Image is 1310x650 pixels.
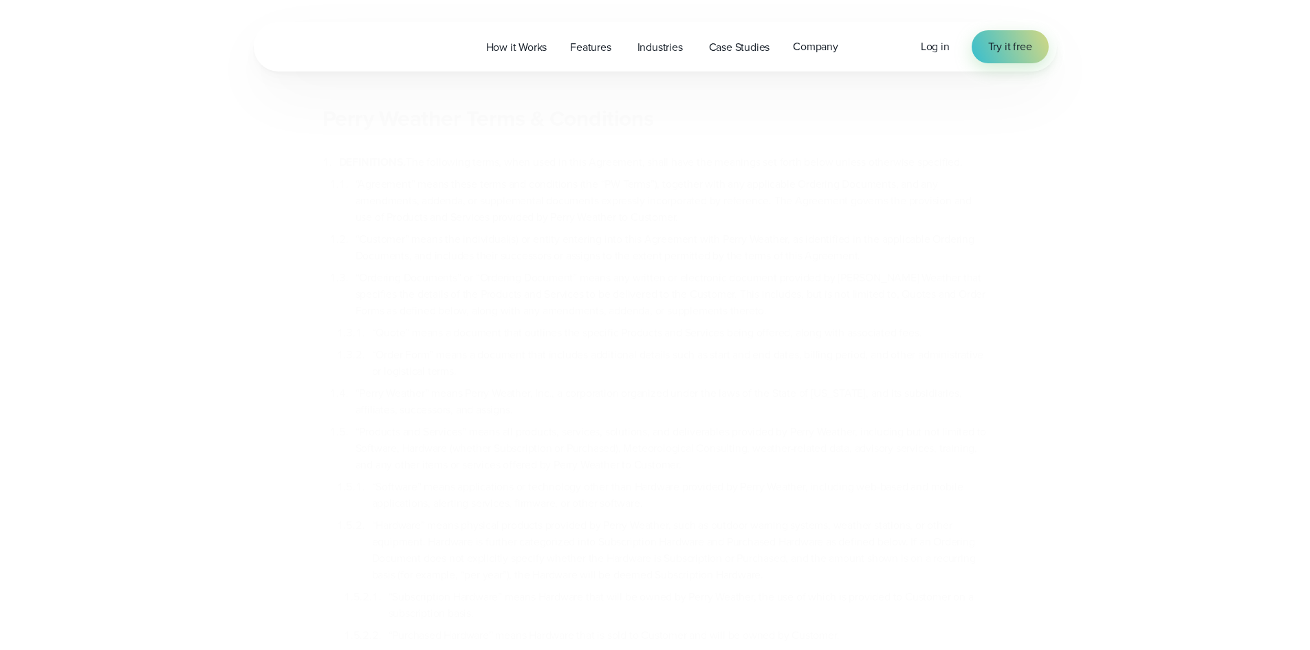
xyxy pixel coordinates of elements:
a: Try it free [972,30,1049,63]
span: Try it free [988,39,1032,55]
span: How it Works [486,39,547,56]
a: Case Studies [697,33,782,61]
span: Log in [921,39,950,54]
span: Industries [637,39,683,56]
span: Features [570,39,611,56]
span: Company [793,39,838,55]
span: Case Studies [709,39,770,56]
a: How it Works [474,33,559,61]
a: Log in [921,39,950,55]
